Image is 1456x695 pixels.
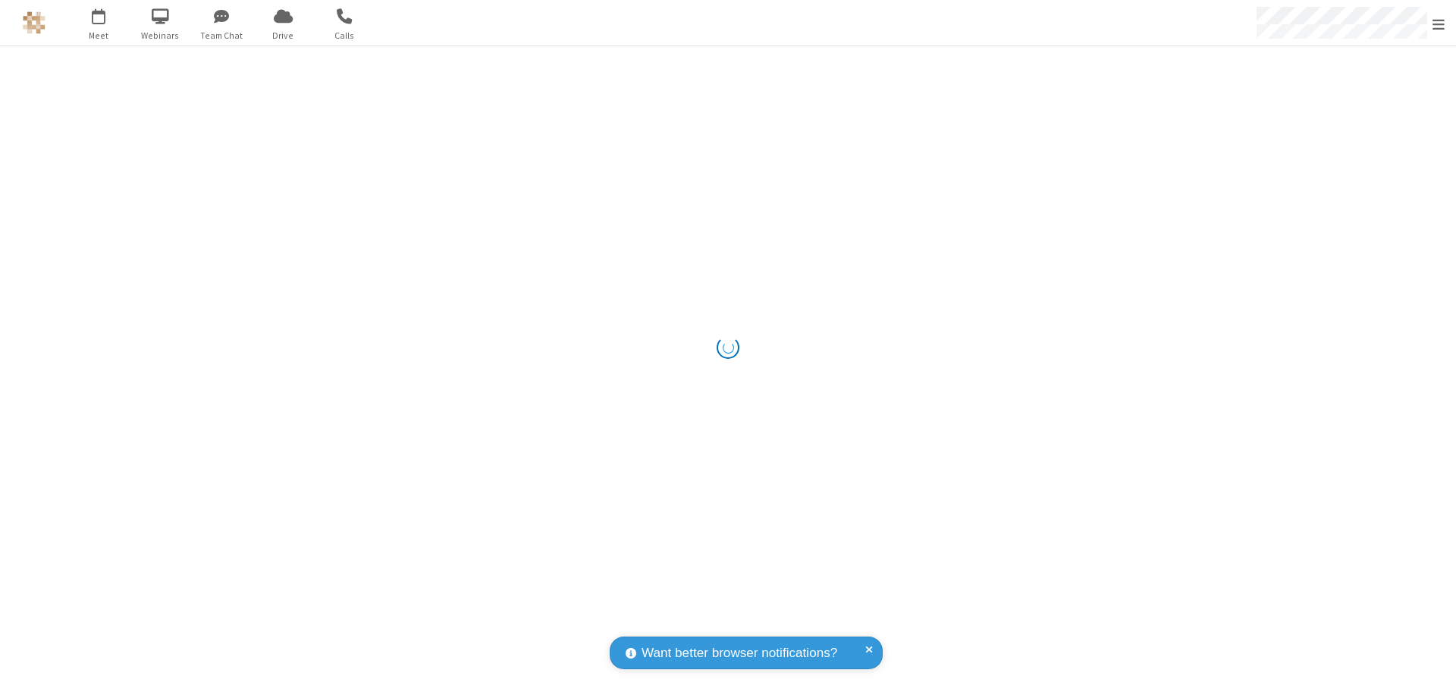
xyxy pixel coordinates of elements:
[316,29,373,42] span: Calls
[193,29,250,42] span: Team Chat
[71,29,127,42] span: Meet
[642,643,837,663] span: Want better browser notifications?
[255,29,312,42] span: Drive
[23,11,45,34] img: QA Selenium DO NOT DELETE OR CHANGE
[132,29,189,42] span: Webinars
